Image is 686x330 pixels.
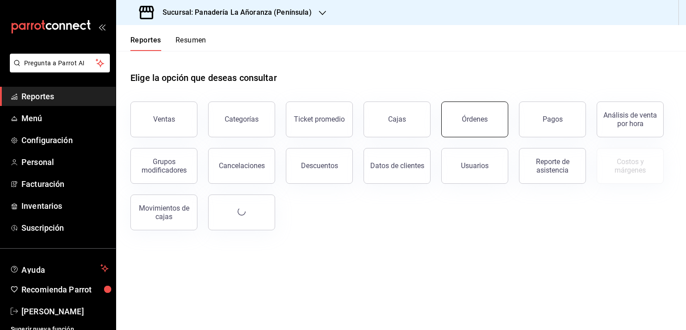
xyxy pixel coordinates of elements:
button: Análisis de venta por hora [597,102,664,137]
button: Movimientos de cajas [130,195,197,230]
span: Configuración [21,134,109,146]
span: Inventarios [21,200,109,212]
h1: Elige la opción que deseas consultar [130,71,277,85]
button: Grupos modificadores [130,148,197,184]
span: Personal [21,156,109,168]
div: Grupos modificadores [136,157,192,174]
button: Cajas [364,102,431,137]
button: Reporte de asistencia [519,148,586,184]
div: Costos y márgenes [602,157,658,174]
button: Ventas [130,102,197,137]
button: Resumen [176,36,206,51]
div: Reporte de asistencia [525,157,580,174]
button: open_drawer_menu [98,23,105,30]
h3: Sucursal: Panadería La Añoranza (Península) [155,7,312,18]
div: Ticket promedio [294,115,345,123]
button: Cancelaciones [208,148,275,184]
button: Contrata inventarios para ver este reporte [597,148,664,184]
span: [PERSON_NAME] [21,305,109,317]
div: Descuentos [301,161,338,170]
button: Pagos [519,102,586,137]
button: Categorías [208,102,275,137]
span: Pregunta a Parrot AI [24,59,96,68]
div: Datos de clientes [370,161,424,170]
div: Movimientos de cajas [136,204,192,221]
div: Órdenes [462,115,488,123]
div: Cancelaciones [219,161,265,170]
div: Pagos [543,115,563,123]
div: navigation tabs [130,36,206,51]
div: Ventas [153,115,175,123]
button: Órdenes [441,102,508,137]
span: Ayuda [21,263,97,274]
div: Usuarios [461,161,489,170]
button: Datos de clientes [364,148,431,184]
button: Reportes [130,36,161,51]
a: Pregunta a Parrot AI [6,65,110,74]
button: Descuentos [286,148,353,184]
div: Análisis de venta por hora [602,111,658,128]
div: Categorías [225,115,259,123]
span: Reportes [21,90,109,102]
button: Ticket promedio [286,102,353,137]
span: Suscripción [21,222,109,234]
button: Pregunta a Parrot AI [10,54,110,72]
div: Cajas [388,115,406,123]
button: Usuarios [441,148,508,184]
span: Facturación [21,178,109,190]
span: Menú [21,112,109,124]
span: Recomienda Parrot [21,283,109,296]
